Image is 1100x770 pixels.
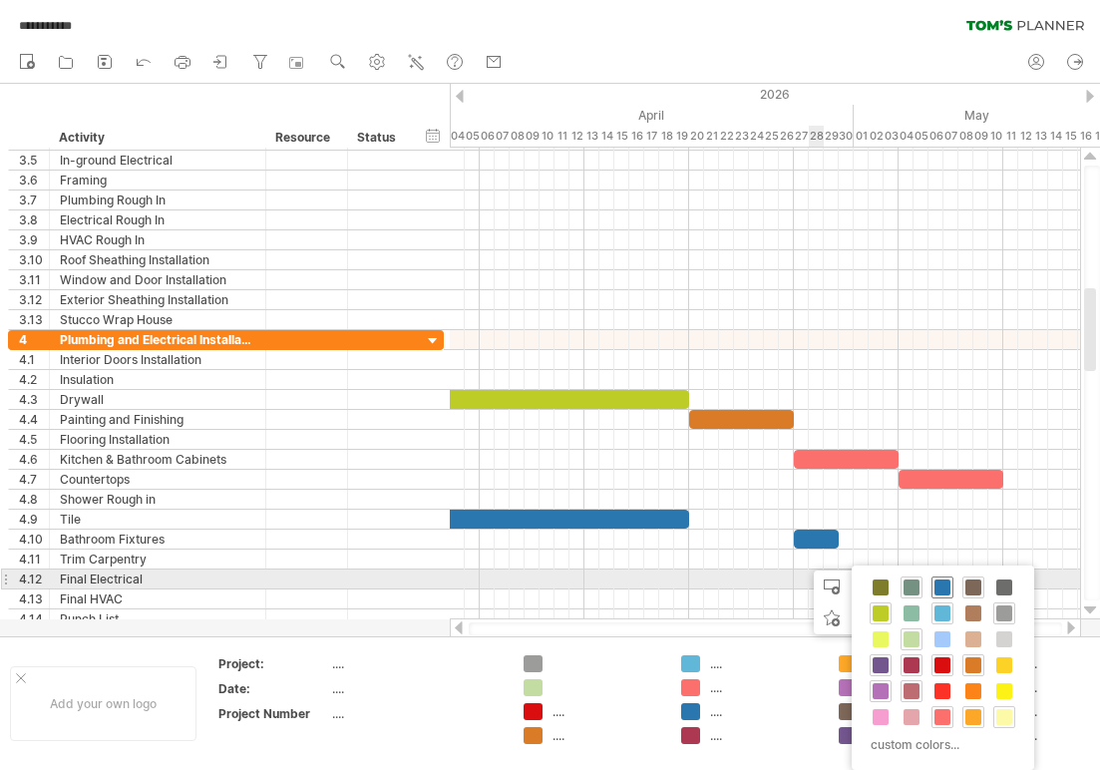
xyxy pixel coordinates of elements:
[19,410,49,429] div: 4.4
[958,126,973,147] div: Friday, 8 May 2026
[19,310,49,329] div: 3.13
[19,450,49,469] div: 4.6
[584,126,599,147] div: Monday, 13 April 2026
[1033,126,1048,147] div: Wednesday, 13 May 2026
[60,270,255,289] div: Window and Door Installation
[60,330,255,349] div: Plumbing and Electrical Installation
[19,490,49,509] div: 4.8
[405,105,854,126] div: April 2026
[749,126,764,147] div: Friday, 24 April 2026
[332,705,500,722] div: ....
[60,430,255,449] div: Flooring Installation
[928,126,943,147] div: Wednesday, 6 May 2026
[218,705,328,722] div: Project Number
[599,126,614,147] div: Tuesday, 14 April 2026
[19,171,49,190] div: 3.6
[19,570,49,588] div: 4.12
[644,126,659,147] div: Friday, 17 April 2026
[884,126,899,147] div: Sunday, 3 May 2026
[19,510,49,529] div: 4.9
[218,655,328,672] div: Project:
[59,128,254,148] div: Activity
[809,126,824,147] div: Tuesday, 28 April 2026
[60,250,255,269] div: Roof Sheathing Installation
[60,350,255,369] div: Interior Doors Installation
[839,126,854,147] div: Thursday, 30 April 2026
[1063,126,1078,147] div: Friday, 15 May 2026
[540,126,554,147] div: Friday, 10 April 2026
[19,290,49,309] div: 3.12
[19,370,49,389] div: 4.2
[60,510,255,529] div: Tile
[60,550,255,569] div: Trim Carpentry
[794,126,809,147] div: Monday, 27 April 2026
[1003,126,1018,147] div: Monday, 11 May 2026
[60,589,255,608] div: Final HVAC
[60,230,255,249] div: HVAC Rough In
[689,126,704,147] div: Monday, 20 April 2026
[60,450,255,469] div: Kitchen & Bathroom Cabinets
[914,126,928,147] div: Tuesday, 5 May 2026
[10,666,196,741] div: Add your own logo
[19,230,49,249] div: 3.9
[19,151,49,170] div: 3.5
[357,128,401,148] div: Status
[275,128,336,148] div: Resource
[450,126,465,147] div: Saturday, 4 April 2026
[19,609,49,628] div: 4.14
[554,126,569,147] div: Saturday, 11 April 2026
[19,430,49,449] div: 4.5
[824,126,839,147] div: Wednesday, 29 April 2026
[19,330,49,349] div: 4
[19,550,49,569] div: 4.11
[659,126,674,147] div: Saturday, 18 April 2026
[19,270,49,289] div: 3.11
[60,470,255,489] div: Countertops
[510,126,525,147] div: Wednesday, 8 April 2026
[988,126,1003,147] div: Sunday, 10 May 2026
[19,390,49,409] div: 4.3
[710,679,819,696] div: ....
[60,210,255,229] div: Electrical Rough In
[60,410,255,429] div: Painting and Finishing
[710,655,819,672] div: ....
[19,470,49,489] div: 4.7
[60,570,255,588] div: Final Electrical
[899,126,914,147] div: Monday, 4 May 2026
[60,151,255,170] div: In-ground Electrical
[674,126,689,147] div: Sunday, 19 April 2026
[1018,126,1033,147] div: Tuesday, 12 May 2026
[332,680,500,697] div: ....
[710,703,819,720] div: ....
[862,731,1018,758] div: custom colors...
[1048,126,1063,147] div: Thursday, 14 May 2026
[60,370,255,389] div: Insulation
[60,530,255,549] div: Bathroom Fixtures
[854,126,869,147] div: Friday, 1 May 2026
[973,126,988,147] div: Saturday, 9 May 2026
[552,703,661,720] div: ....
[332,655,500,672] div: ....
[19,250,49,269] div: 3.10
[60,171,255,190] div: Framing
[465,126,480,147] div: Sunday, 5 April 2026
[218,680,328,697] div: Date:
[704,126,719,147] div: Tuesday, 21 April 2026
[814,571,950,602] div: add time block
[60,609,255,628] div: Punch List
[60,490,255,509] div: Shower Rough in
[19,530,49,549] div: 4.10
[764,126,779,147] div: Saturday, 25 April 2026
[869,126,884,147] div: Saturday, 2 May 2026
[734,126,749,147] div: Thursday, 23 April 2026
[525,126,540,147] div: Thursday, 9 April 2026
[19,350,49,369] div: 4.1
[60,191,255,209] div: Plumbing Rough In
[60,310,255,329] div: Stucco Wrap House
[814,602,950,634] div: add icon
[60,390,255,409] div: Drywall
[552,727,661,744] div: ....
[480,126,495,147] div: Monday, 6 April 2026
[710,727,819,744] div: ....
[495,126,510,147] div: Tuesday, 7 April 2026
